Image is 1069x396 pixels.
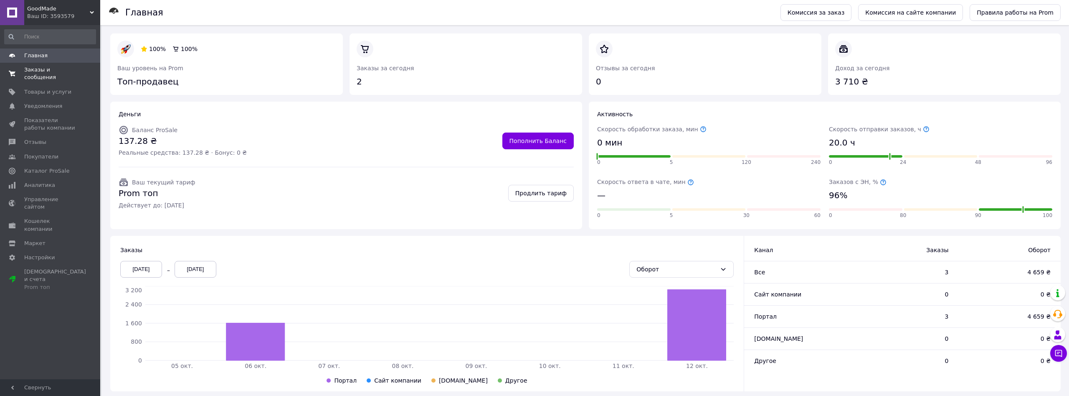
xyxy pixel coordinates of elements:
[860,246,949,254] span: Заказы
[1050,345,1067,362] button: Чат с покупателем
[24,153,58,161] span: Покупатели
[119,187,195,199] span: Prom топ
[4,29,96,44] input: Поиск
[119,135,247,147] span: 137.28 ₴
[670,159,673,166] span: 5
[970,4,1061,21] a: Правила работы на Prom
[24,254,55,261] span: Настройки
[754,358,776,364] span: Другое
[149,46,166,52] span: 100%
[965,290,1051,299] span: 0 ₴
[686,363,708,369] tspan: 12 окт.
[181,46,198,52] span: 100%
[24,138,46,146] span: Отзывы
[119,148,247,157] span: Реальные средства: 137.28 ₴ · Бонус: 0 ₴
[829,212,832,219] span: 0
[754,291,801,298] span: Сайт компании
[1046,159,1052,166] span: 96
[860,335,949,343] span: 0
[138,357,142,364] tspan: 0
[829,137,855,149] span: 20.0 ч
[27,13,100,20] div: Ваш ID: 3593579
[131,338,142,345] tspan: 800
[900,159,906,166] span: 24
[24,181,55,189] span: Аналитика
[508,185,574,202] a: Продлить тариф
[829,126,930,133] span: Скорость отправки заказов, ч
[754,269,765,276] span: Все
[175,261,216,278] div: [DATE]
[24,88,71,96] span: Товары и услуги
[636,265,717,274] div: Оборот
[597,126,707,133] span: Скорость обработки заказа, мин
[829,179,887,185] span: Заказов с ЭН, %
[125,320,142,327] tspan: 1 600
[119,111,141,118] span: Деньги
[829,189,847,202] span: 96%
[120,247,142,253] span: Заказы
[597,111,633,118] span: Активность
[125,287,142,294] tspan: 3 200
[975,159,981,166] span: 48
[597,179,694,185] span: Скорость ответа в чате, мин
[597,212,600,219] span: 0
[439,377,488,384] span: [DOMAIN_NAME]
[24,167,69,175] span: Каталог ProSale
[392,363,413,369] tspan: 08 окт.
[860,357,949,365] span: 0
[24,52,48,59] span: Главная
[334,377,357,384] span: Портал
[965,268,1051,276] span: 4 659 ₴
[132,179,195,186] span: Ваш текущий тариф
[24,196,77,211] span: Управление сайтом
[318,363,340,369] tspan: 07 окт.
[754,335,803,342] span: [DOMAIN_NAME]
[829,159,832,166] span: 0
[502,133,574,149] a: Пополнить Баланс
[171,363,193,369] tspan: 05 окт.
[597,189,605,202] span: —
[743,212,750,219] span: 30
[597,137,622,149] span: 0 мин
[24,102,62,110] span: Уведомления
[374,377,421,384] span: Сайт компании
[24,217,77,232] span: Кошелек компании
[539,363,561,369] tspan: 10 окт.
[860,268,949,276] span: 3
[965,357,1051,365] span: 0 ₴
[811,159,821,166] span: 240
[24,284,86,291] div: Prom топ
[754,313,777,320] span: Портал
[24,240,46,247] span: Маркет
[1043,212,1052,219] span: 100
[27,5,90,13] span: GoodMade
[965,335,1051,343] span: 0 ₴
[754,247,773,253] span: Канал
[119,201,195,209] span: Действует до: [DATE]
[125,301,142,308] tspan: 2 400
[860,312,949,321] span: 3
[125,8,163,18] h1: Главная
[466,363,487,369] tspan: 09 окт.
[975,212,981,219] span: 90
[132,127,177,133] span: Баланс ProSale
[858,4,963,21] a: Комиссия на сайте компании
[670,212,673,219] span: 5
[24,66,77,81] span: Заказы и сообщения
[120,261,162,278] div: [DATE]
[900,212,906,219] span: 80
[965,246,1051,254] span: Оборот
[965,312,1051,321] span: 4 659 ₴
[814,212,821,219] span: 60
[780,4,852,21] a: Комиссия за заказ
[742,159,751,166] span: 120
[860,290,949,299] span: 0
[613,363,634,369] tspan: 11 окт.
[24,117,77,132] span: Показатели работы компании
[597,159,600,166] span: 0
[24,268,86,291] span: [DEMOGRAPHIC_DATA] и счета
[505,377,527,384] span: Другое
[245,363,266,369] tspan: 06 окт.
